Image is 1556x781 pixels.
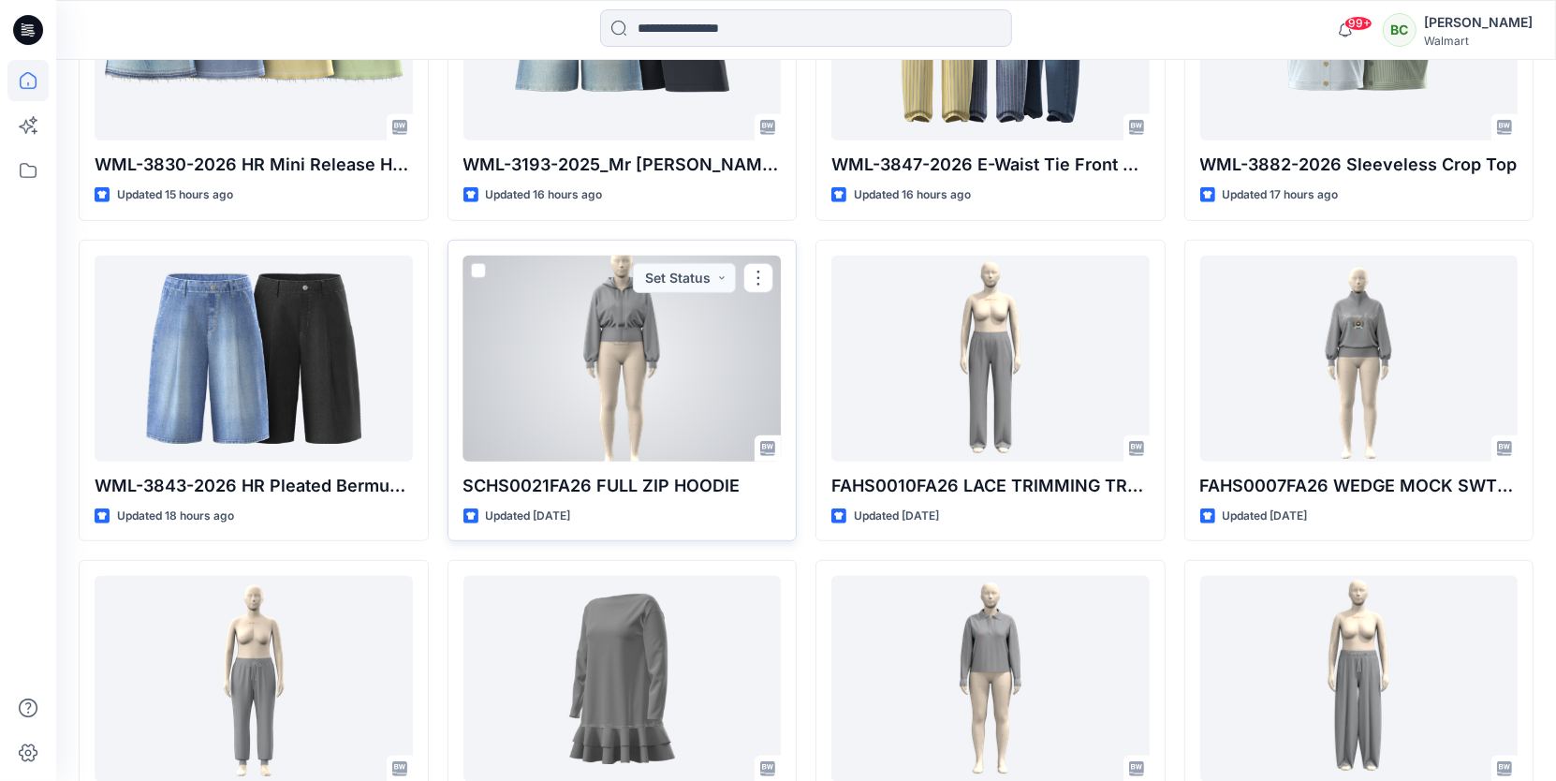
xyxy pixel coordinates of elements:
span: 99+ [1344,16,1373,31]
a: FAHS0010FA26 LACE TRIMMING TRACKPANT [831,256,1150,462]
p: SCHS0021FA26 FULL ZIP HOODIE [463,473,782,499]
p: Updated 18 hours ago [117,507,234,526]
p: WML-3193-2025_Mr [PERSON_NAME] Pkt Denim Short [463,152,782,178]
p: Updated 16 hours ago [486,185,603,205]
p: Updated 17 hours ago [1223,185,1339,205]
p: FAHS0007FA26 WEDGE MOCK SWTSHRT [1200,473,1519,499]
div: Walmart [1424,34,1533,48]
p: WML-3830-2026 HR Mini Release Hem Skirt [95,152,413,178]
p: Updated [DATE] [854,507,939,526]
a: FAHS0007FA26 WEDGE MOCK SWTSHRT [1200,256,1519,462]
p: Updated 16 hours ago [854,185,971,205]
a: WML-3843-2026 HR Pleated Bermuda Short [95,256,413,462]
p: Updated [DATE] [1223,507,1308,526]
p: WML-3882-2026 Sleeveless Crop Top [1200,152,1519,178]
p: Updated [DATE] [486,507,571,526]
p: Updated 15 hours ago [117,185,233,205]
a: SCHS0021FA26 FULL ZIP HOODIE [463,256,782,462]
div: [PERSON_NAME] [1424,11,1533,34]
p: WML-3843-2026 HR Pleated Bermuda Short [95,473,413,499]
p: WML-3847-2026 E-Waist Tie Front Barrel [831,152,1150,178]
p: FAHS0010FA26 LACE TRIMMING TRACKPANT [831,473,1150,499]
div: BC [1383,13,1417,47]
